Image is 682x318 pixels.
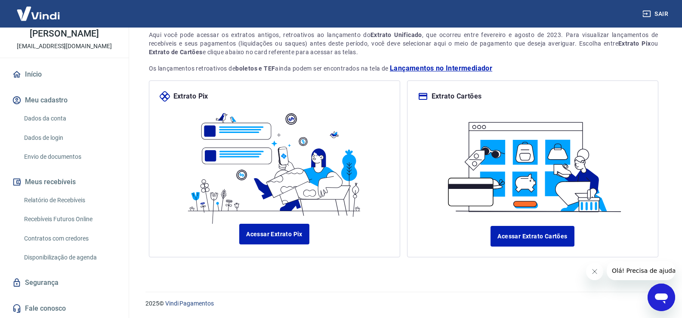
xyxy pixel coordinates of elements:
[235,65,275,72] strong: boletos e TEF
[17,42,112,51] p: [EMAIL_ADDRESS][DOMAIN_NAME]
[173,91,208,102] p: Extrato Pix
[21,210,118,228] a: Recebíveis Futuros Online
[618,40,651,47] strong: Extrato Pix
[10,299,118,318] a: Fale conosco
[648,284,675,311] iframe: Botão para abrir a janela de mensagens
[21,129,118,147] a: Dados de login
[149,31,658,56] div: Aqui você pode acessar os extratos antigos, retroativos ao lançamento do , que ocorreu entre feve...
[21,249,118,266] a: Disponibilização de agenda
[239,224,309,244] a: Acessar Extrato Pix
[10,173,118,191] button: Meus recebíveis
[641,6,672,22] button: Sair
[10,65,118,84] a: Início
[21,148,118,166] a: Envio de documentos
[607,261,675,280] iframe: Mensagem da empresa
[149,49,203,56] strong: Extrato de Cartões
[30,29,99,38] p: [PERSON_NAME]
[5,6,72,13] span: Olá! Precisa de ajuda?
[491,226,574,247] a: Acessar Extrato Cartões
[149,63,658,74] p: Os lançamentos retroativos de ainda podem ser encontrados na tela de
[21,191,118,209] a: Relatório de Recebíveis
[432,91,482,102] p: Extrato Cartões
[586,263,603,280] iframe: Fechar mensagem
[390,63,492,74] a: Lançamentos no Intermediador
[165,300,214,307] a: Vindi Pagamentos
[182,102,366,224] img: ilustrapix.38d2ed8fdf785898d64e9b5bf3a9451d.svg
[10,273,118,292] a: Segurança
[21,110,118,127] a: Dados da conta
[10,91,118,110] button: Meu cadastro
[441,112,624,216] img: ilustracard.1447bf24807628a904eb562bb34ea6f9.svg
[370,31,422,38] strong: Extrato Unificado
[10,0,66,27] img: Vindi
[145,299,661,308] p: 2025 ©
[21,230,118,247] a: Contratos com credores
